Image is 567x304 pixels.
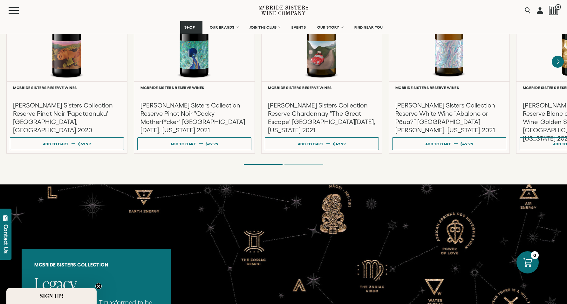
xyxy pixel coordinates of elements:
[552,56,564,68] button: Next
[244,164,283,165] li: Page dot 1
[245,21,284,34] a: JOIN THE CLUB
[350,21,387,34] a: FIND NEAR YOU
[13,86,121,90] h6: McBride Sisters Reserve Wines
[291,25,306,30] span: EVENTS
[140,86,248,90] h6: McBride Sisters Reserve Wines
[284,164,323,165] li: Page dot 2
[40,292,64,300] span: SIGN UP!
[425,139,451,149] div: Add to cart
[95,283,102,289] button: Close teaser
[395,86,503,90] h6: McBride Sisters Reserve Wines
[13,101,121,134] h3: [PERSON_NAME] Sisters Collection Reserve Pinot Noir 'Papatūānuku' [GEOGRAPHIC_DATA], [GEOGRAPHIC_...
[9,7,31,14] button: Mobile Menu Trigger
[354,25,383,30] span: FIND NEAR YOU
[170,139,196,149] div: Add to cart
[268,86,376,90] h6: McBride Sisters Reserve Wines
[206,142,218,146] span: $69.99
[287,21,310,34] a: EVENTS
[317,25,339,30] span: OUR STORY
[392,137,506,150] button: Add to cart $49.99
[137,137,251,150] button: Add to cart $69.99
[78,142,91,146] span: $69.99
[3,225,9,253] div: Contact Us
[268,101,376,134] h3: [PERSON_NAME] Sisters Collection Reserve Chardonnay "The Great Escape" [GEOGRAPHIC_DATA][DATE], [...
[531,251,539,259] div: 0
[34,262,158,268] h6: McBride Sisters Collection
[313,21,347,34] a: OUR STORY
[265,137,379,150] button: Add to cart $49.99
[34,273,77,294] span: Legacy
[210,25,235,30] span: OUR BRANDS
[206,21,242,34] a: OUR BRANDS
[43,139,69,149] div: Add to cart
[140,101,248,134] h3: [PERSON_NAME] Sisters Collection Reserve Pinot Noir "Cocky Motherf*cker" [GEOGRAPHIC_DATA][DATE],...
[249,25,277,30] span: JOIN THE CLUB
[555,4,561,10] span: 0
[298,139,324,149] div: Add to cart
[10,137,124,150] button: Add to cart $69.99
[184,25,195,30] span: SHOP
[180,21,202,34] a: SHOP
[6,288,97,304] div: SIGN UP!Close teaser
[461,142,473,146] span: $49.99
[333,142,346,146] span: $49.99
[395,101,503,134] h3: [PERSON_NAME] Sisters Collection Reserve White Wine “Abalone or Pāua?” [GEOGRAPHIC_DATA][PERSON_N...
